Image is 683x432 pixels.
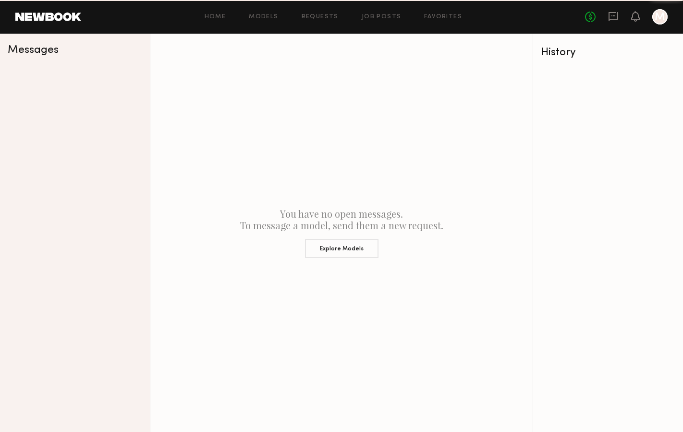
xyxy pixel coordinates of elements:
a: Favorites [424,14,462,20]
span: Messages [8,45,59,56]
div: You have no open messages. To message a model, send them a new request. [150,34,533,432]
a: M [652,9,668,25]
div: History [541,47,675,58]
a: Home [205,14,226,20]
a: Explore Models [158,231,525,258]
a: Requests [302,14,339,20]
a: Job Posts [362,14,402,20]
button: Explore Models [305,239,378,258]
a: Models [249,14,278,20]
